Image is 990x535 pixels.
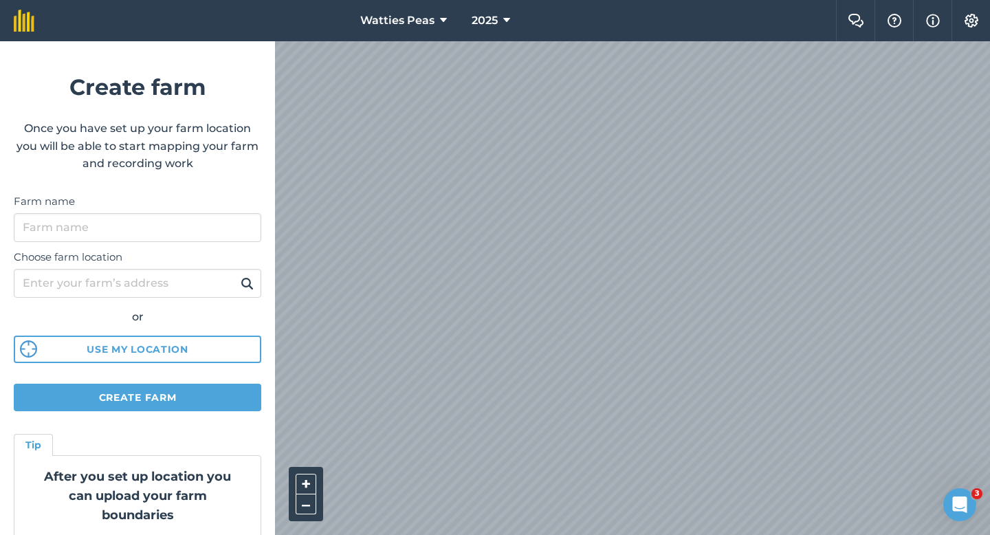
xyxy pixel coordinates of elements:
img: svg+xml;base64,PHN2ZyB4bWxucz0iaHR0cDovL3d3dy53My5vcmcvMjAwMC9zdmciIHdpZHRoPSIxNyIgaGVpZ2h0PSIxNy... [926,12,940,29]
button: Use my location [14,336,261,363]
button: Create farm [14,384,261,411]
span: 2025 [472,12,498,29]
img: svg+xml;base64,PHN2ZyB4bWxucz0iaHR0cDovL3d3dy53My5vcmcvMjAwMC9zdmciIHdpZHRoPSIxOSIgaGVpZ2h0PSIyNC... [241,275,254,292]
strong: After you set up location you can upload your farm boundaries [44,469,231,523]
label: Choose farm location [14,249,261,265]
p: Once you have set up your farm location you will be able to start mapping your farm and recording... [14,120,261,173]
span: Watties Peas [360,12,434,29]
input: Farm name [14,213,261,242]
h1: Create farm [14,69,261,105]
h4: Tip [25,437,41,452]
img: fieldmargin Logo [14,10,34,32]
iframe: Intercom live chat [943,488,976,521]
img: A cog icon [963,14,980,28]
div: or [14,308,261,326]
img: A question mark icon [886,14,903,28]
span: 3 [971,488,982,499]
img: Two speech bubbles overlapping with the left bubble in the forefront [848,14,864,28]
button: – [296,494,316,514]
input: Enter your farm’s address [14,269,261,298]
img: svg%3e [20,340,37,358]
label: Farm name [14,193,261,210]
button: + [296,474,316,494]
